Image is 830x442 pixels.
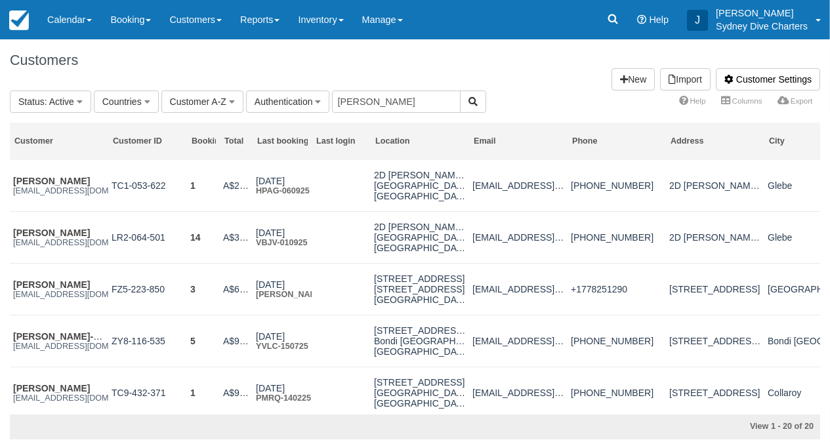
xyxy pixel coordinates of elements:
div: Email [474,136,564,147]
td: +61456953225 [568,315,666,367]
td: +61424024688 [568,212,666,264]
td: Jul 15YVLC-150725 [253,315,312,367]
td: FZ5-223-850 [108,264,187,315]
a: 5 [190,336,196,346]
div: Total [224,136,249,147]
a: 3 [190,284,196,294]
td: sarahhandebeaux@gmail.com [469,315,568,367]
h1: Customers [10,52,820,68]
td: Sarah Dickson-Hoyles.dicksonhoyle@gmail.com [10,264,108,315]
td: Sarah Warrensarahrwarren23@gmail.com [10,367,108,419]
div: Customer ID [113,136,183,147]
td: TC1-053-622 [108,160,187,212]
td: mettabhavana@yahoo.com.au [469,160,568,212]
td: A$922.50 [220,315,253,367]
button: Status: Active [10,90,91,113]
div: Bookings [192,136,216,147]
td: +61424024688 [568,160,666,212]
td: Sarah Dunnmettabhavana@yahoo.com.au [10,160,108,212]
td: +1778251290 [568,264,666,315]
td: sarahrwarren23@gmail.com [469,367,568,419]
img: checkfront-main-nav-mini-logo.png [9,10,29,30]
td: A$243.93 [220,160,253,212]
a: Export [770,92,820,110]
a: [PERSON_NAME] [13,228,90,238]
td: 14 [187,212,220,264]
span: Countries [102,96,142,107]
td: 744 19th Ave EVancouver, BC, V5V 1K3Canada [371,264,469,315]
td: 1 [187,367,220,419]
a: Columns [713,92,770,110]
td: Aug 30PVLN-300825 [253,264,312,315]
td: A$914.81 [220,367,253,419]
td: 5 [187,315,220,367]
span: Customer A-Z [170,96,226,107]
span: Status [18,96,45,107]
a: Help [671,92,713,110]
div: J [687,10,708,31]
button: Authentication [246,90,330,113]
td: Sarah Dunnmettabhavana@yahoo.com.au [10,212,108,264]
div: Address [671,136,760,147]
a: 1 [190,388,196,398]
a: [PERSON_NAME] [13,176,90,186]
p: Sydney Dive Charters [716,20,808,33]
td: 2D Walsh Ave [666,212,764,264]
ul: More [671,92,820,112]
em: [EMAIL_ADDRESS][DOMAIN_NAME] [13,393,105,403]
td: mettabhavana@yahoo.com.au [469,212,568,264]
button: Countries [94,90,159,113]
td: Sep 6HPAG-060925 [253,160,312,212]
td: A$3,764.17 [220,212,253,264]
td: Sep 1VBJV-010925 [253,212,312,264]
a: Customer Settings [716,68,820,90]
td: LR2-064-501 [108,212,187,264]
td: 13/4 Ramsay Street [666,367,764,419]
button: Customer A-Z [161,90,243,113]
span: Help [649,14,669,25]
td: Feb 14PMRQ-140225 [253,367,312,419]
td: 2D Walsh AveGlebe, NSW, 2037Australia [371,212,469,264]
em: [EMAIL_ADDRESS][DOMAIN_NAME] [13,342,105,351]
input: Search Customers [332,90,461,113]
span: Authentication [255,96,313,107]
a: New [612,68,655,90]
i: Help [637,15,646,24]
a: [PERSON_NAME]-300825 [256,290,356,299]
td: 1 watkins st [666,315,764,367]
div: Last booking [257,136,308,147]
td: Sarah Han-de-beauxsarahhandebeaux@gmail.com [10,315,108,367]
a: 14 [190,232,201,243]
td: s.dicksonhoyle@gmail.com [469,264,568,315]
a: HPAG-060925 [256,186,310,195]
td: TC9-432-371 [108,367,187,419]
span: : Active [45,96,74,107]
em: [EMAIL_ADDRESS][DOMAIN_NAME] [13,186,105,195]
td: 744 19th Ave E [666,264,764,315]
a: YVLC-150725 [256,342,308,351]
a: PMRQ-140225 [256,393,311,403]
td: 2D Walsh AveGlebe, NSW, 2037Australia [371,160,469,212]
a: Import [660,68,711,90]
div: Location [375,136,465,147]
div: Last login [316,136,367,147]
a: [PERSON_NAME] [13,383,90,393]
td: 13/4 Ramsay StreetCollaroy, NSW, 2097Australia [371,367,469,419]
div: Customer [14,136,104,147]
td: 2D Walsh Ave [666,160,764,212]
em: [EMAIL_ADDRESS][DOMAIN_NAME] [13,290,105,299]
a: [PERSON_NAME]-de-beaux [13,331,134,342]
a: 1 [190,180,196,191]
td: +61435181586 [568,367,666,419]
td: 3 [187,264,220,315]
a: [PERSON_NAME] [13,279,90,290]
a: VBJV-010925 [256,238,307,247]
div: View 1 - 20 of 20 [556,421,814,433]
td: 1 [187,160,220,212]
p: [PERSON_NAME] [716,7,808,20]
em: [EMAIL_ADDRESS][DOMAIN_NAME] [13,238,105,247]
td: A$645.76 [220,264,253,315]
td: 1 watkins stBondi Sydney, NSW, 2026Australia [371,315,469,367]
div: Phone [572,136,662,147]
td: ZY8-116-535 [108,315,187,367]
